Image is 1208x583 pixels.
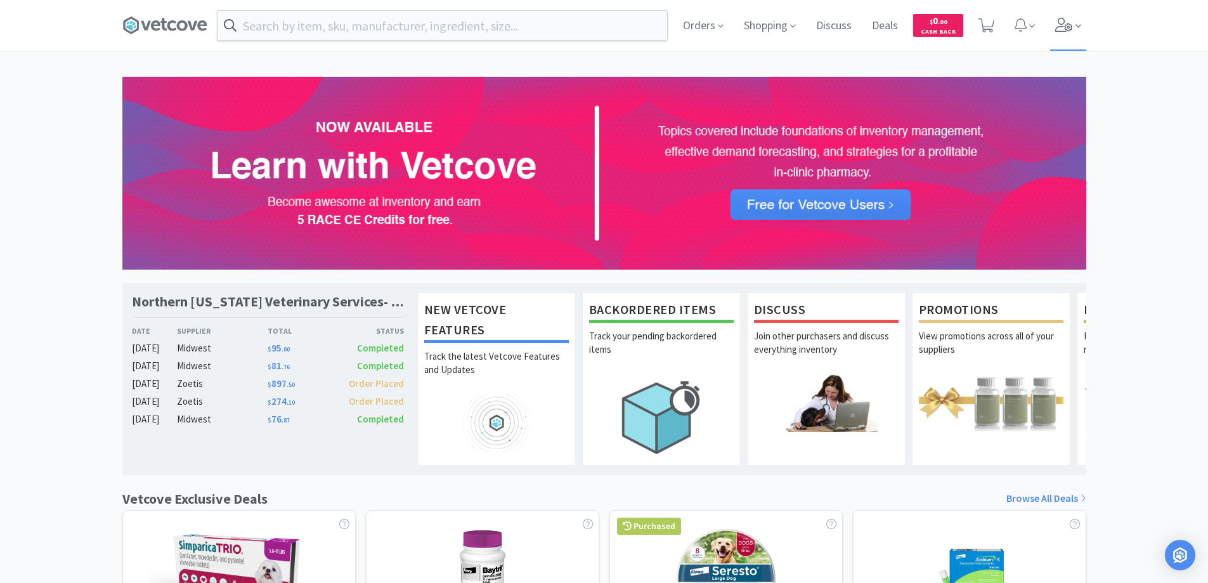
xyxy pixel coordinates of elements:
span: $ [268,363,271,371]
a: Browse All Deals [1006,490,1086,507]
div: [DATE] [132,412,178,427]
span: 95 [268,342,290,354]
a: [DATE]Midwest$81.76Completed [132,358,405,374]
img: hero_promotions.png [919,374,1063,431]
div: [DATE] [132,394,178,409]
span: 0 [930,15,947,27]
img: hero_backorders.png [589,374,734,461]
div: Date [132,325,178,337]
span: 897 [268,377,295,390]
span: 81 [268,360,290,372]
h1: New Vetcove Features [424,299,569,343]
input: Search by item, sku, manufacturer, ingredient, size... [218,11,667,40]
h1: Promotions [919,299,1063,323]
img: hero_feature_roadmap.png [424,394,569,452]
div: Midwest [177,412,268,427]
h1: Vetcove Exclusive Deals [122,488,268,510]
span: $ [268,416,271,424]
div: Zoetis [177,394,268,409]
span: Completed [357,413,404,425]
span: . 50 [287,381,295,389]
p: View promotions across all of your suppliers [919,329,1063,374]
a: [DATE]Midwest$95.00Completed [132,341,405,356]
div: [DATE] [132,376,178,391]
p: Track the latest Vetcove Features and Updates [424,350,569,394]
a: [DATE]Zoetis$274.10Order Placed [132,394,405,409]
a: PromotionsView promotions across all of your suppliers [912,292,1070,465]
h1: Northern [US_STATE] Veterinary Services- [GEOGRAPHIC_DATA] [132,292,405,311]
a: Discuss [811,20,857,32]
span: . 00 [938,18,947,26]
a: [DATE]Zoetis$897.50Order Placed [132,376,405,391]
span: . 10 [287,398,295,407]
span: Order Placed [349,377,404,390]
div: Status [336,325,405,337]
img: hero_discuss.png [754,374,899,431]
span: . 76 [282,363,290,371]
span: Order Placed [349,395,404,407]
p: Track your pending backordered items [589,329,734,374]
p: Join other purchasers and discuss everything inventory [754,329,899,374]
div: Midwest [177,358,268,374]
span: Completed [357,360,404,372]
a: DiscussJoin other purchasers and discuss everything inventory [747,292,906,465]
div: Open Intercom Messenger [1165,540,1195,570]
a: $0.00Cash Back [913,8,963,43]
div: Supplier [177,325,268,337]
span: $ [930,18,933,26]
span: . 00 [282,345,290,353]
span: 76 [268,413,290,425]
span: Cash Back [921,29,956,37]
div: Midwest [177,341,268,356]
span: Completed [357,342,404,354]
div: [DATE] [132,341,178,356]
span: $ [268,398,271,407]
h1: Backordered Items [589,299,734,323]
a: [DATE]Midwest$76.87Completed [132,412,405,427]
h1: Discuss [754,299,899,323]
a: Backordered ItemsTrack your pending backordered items [582,292,741,465]
img: 72e902af0f5a4fbaa8a378133742b35d.png [122,77,1086,270]
div: Zoetis [177,376,268,391]
span: $ [268,381,271,389]
a: Deals [867,20,903,32]
span: $ [268,345,271,353]
span: . 87 [282,416,290,424]
div: [DATE] [132,358,178,374]
span: 274 [268,395,295,407]
a: New Vetcove FeaturesTrack the latest Vetcove Features and Updates [417,292,576,465]
div: Total [268,325,336,337]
